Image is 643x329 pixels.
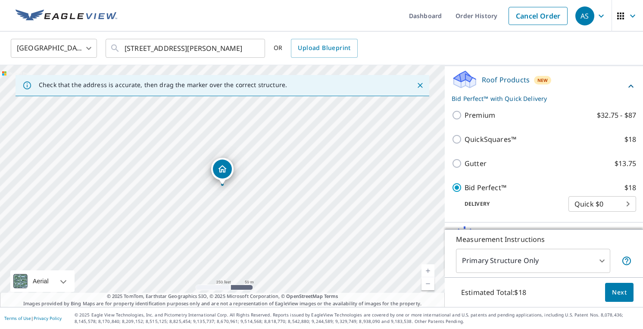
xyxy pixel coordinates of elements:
[421,264,434,277] a: Current Level 17, Zoom In
[39,81,287,89] p: Check that the address is accurate, then drag the marker over the correct structure.
[615,158,636,169] p: $13.75
[465,134,516,144] p: QuickSquares™
[465,110,495,120] p: Premium
[454,283,533,302] p: Estimated Total: $18
[4,315,31,321] a: Terms of Use
[30,270,51,292] div: Aerial
[274,39,358,58] div: OR
[34,315,62,321] a: Privacy Policy
[298,43,350,53] span: Upload Blueprint
[10,270,75,292] div: Aerial
[537,77,548,84] span: New
[11,36,97,60] div: [GEOGRAPHIC_DATA]
[452,226,636,251] div: Solar ProductsNew
[4,316,62,321] p: |
[456,234,632,244] p: Measurement Instructions
[452,94,626,103] p: Bid Perfect™ with Quick Delivery
[509,7,568,25] a: Cancel Order
[624,182,636,193] p: $18
[286,293,322,299] a: OpenStreetMap
[107,293,338,300] span: © 2025 TomTom, Earthstar Geographics SIO, © 2025 Microsoft Corporation, ©
[575,6,594,25] div: AS
[75,312,639,325] p: © 2025 Eagle View Technologies, Inc. and Pictometry International Corp. All Rights Reserved. Repo...
[612,287,627,298] span: Next
[605,283,634,302] button: Next
[465,182,506,193] p: Bid Perfect™
[456,249,610,273] div: Primary Structure Only
[452,200,568,208] p: Delivery
[568,192,636,216] div: Quick $0
[211,158,234,185] div: Dropped pin, building 1, Residential property, 301 Michael Dr Nashville, TN 37214
[421,277,434,290] a: Current Level 17, Zoom Out
[465,158,487,169] p: Gutter
[482,75,530,85] p: Roof Products
[125,36,247,60] input: Search by address or latitude-longitude
[291,39,357,58] a: Upload Blueprint
[415,80,426,91] button: Close
[597,110,636,120] p: $32.75 - $87
[624,134,636,144] p: $18
[324,293,338,299] a: Terms
[452,69,636,103] div: Roof ProductsNewBid Perfect™ with Quick Delivery
[16,9,117,22] img: EV Logo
